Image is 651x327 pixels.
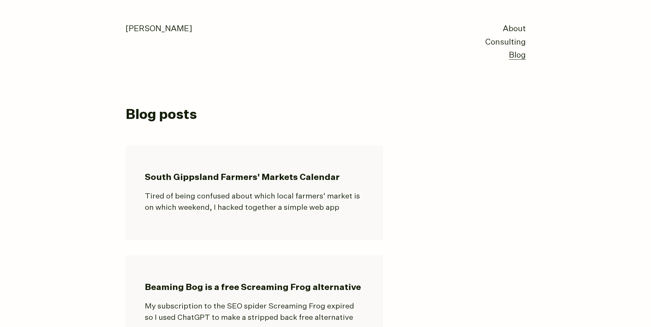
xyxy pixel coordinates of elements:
[503,25,526,33] a: About
[145,282,364,293] h3: Beaming Bog is a free Screaming Frog alternative
[145,172,364,183] h3: South Gippsland Farmers' Markets Calendar
[126,108,526,123] h1: Blog posts
[485,23,526,62] nav: primary
[126,25,192,33] a: [PERSON_NAME]
[145,191,364,214] p: Tired of being confused about which local farmers' market is on which weekend, I hacked together ...
[485,38,526,46] a: Consulting
[509,51,526,60] a: Blog
[126,145,383,240] a: South Gippsland Farmers' Markets Calendar Tired of being confused about which local farmers' mark...
[145,301,364,324] p: My subscription to the SEO spider Screaming Frog expired so I used ChatGPT to make a stripped bac...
